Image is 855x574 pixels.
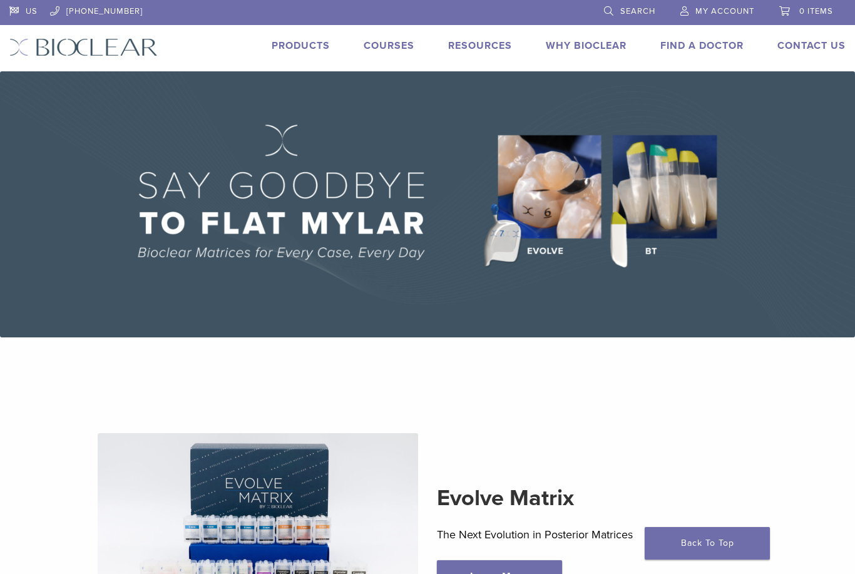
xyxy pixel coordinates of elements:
img: Bioclear [9,38,158,56]
h2: Evolve Matrix [437,483,757,513]
a: Find A Doctor [660,39,744,52]
span: Search [620,6,655,16]
span: My Account [695,6,754,16]
p: The Next Evolution in Posterior Matrices [437,525,757,544]
a: Courses [364,39,414,52]
a: Contact Us [777,39,846,52]
a: Back To Top [645,527,770,560]
span: 0 items [799,6,833,16]
a: Why Bioclear [546,39,627,52]
a: Resources [448,39,512,52]
a: Products [272,39,330,52]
